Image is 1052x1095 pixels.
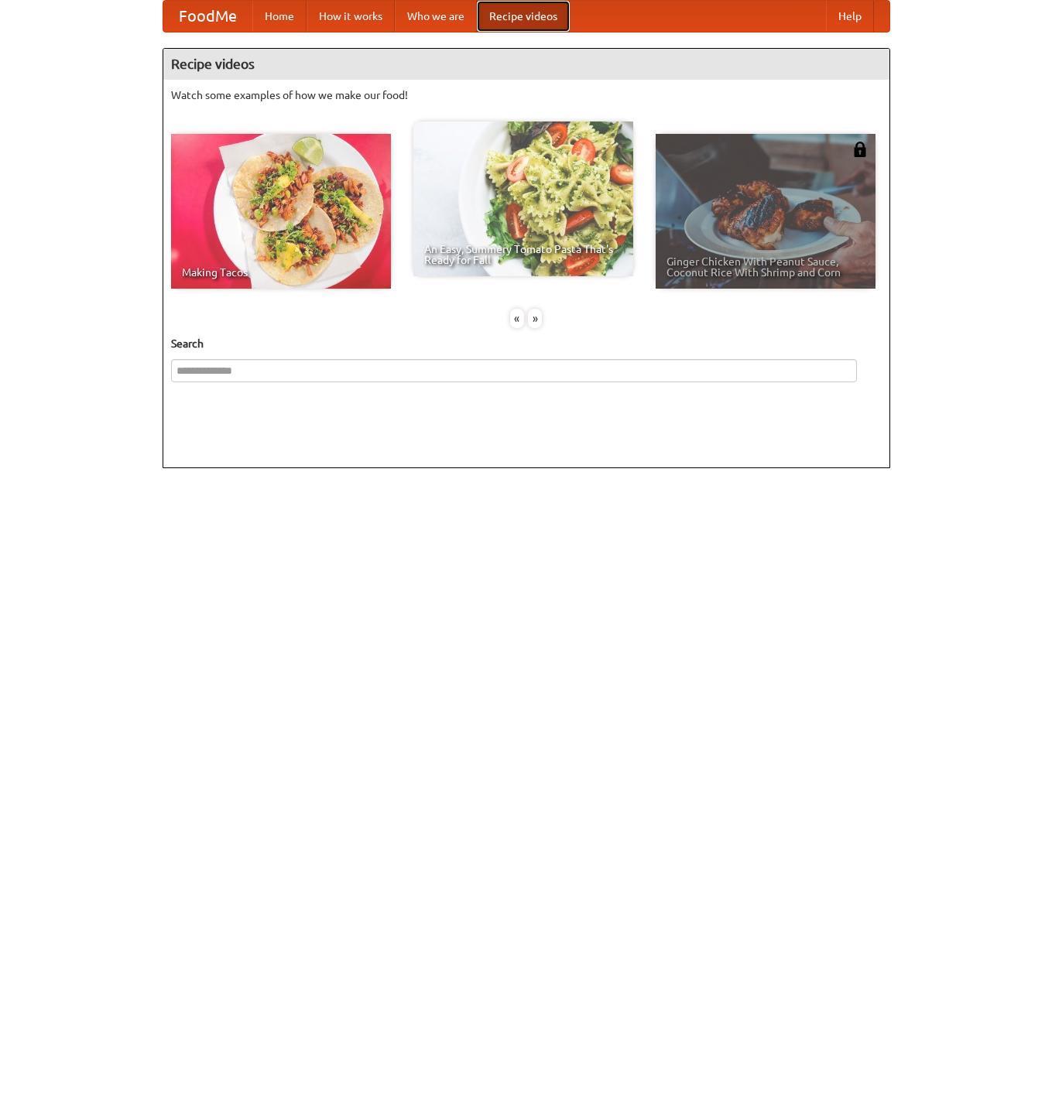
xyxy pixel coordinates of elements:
a: Help [826,1,874,32]
a: An Easy, Summery Tomato Pasta That's Ready for Fall [413,121,633,276]
img: 483408.png [852,142,868,157]
a: Recipe videos [477,1,570,32]
div: « [510,309,524,328]
a: Home [252,1,307,32]
span: An Easy, Summery Tomato Pasta That's Ready for Fall [424,244,622,265]
a: FoodMe [163,1,252,32]
a: How it works [307,1,395,32]
p: Watch some examples of how we make our food! [171,87,882,103]
a: Who we are [395,1,477,32]
span: Making Tacos [182,267,380,278]
h4: Recipe videos [163,49,889,80]
h5: Search [171,336,882,351]
div: » [528,309,542,328]
a: Making Tacos [171,134,391,289]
